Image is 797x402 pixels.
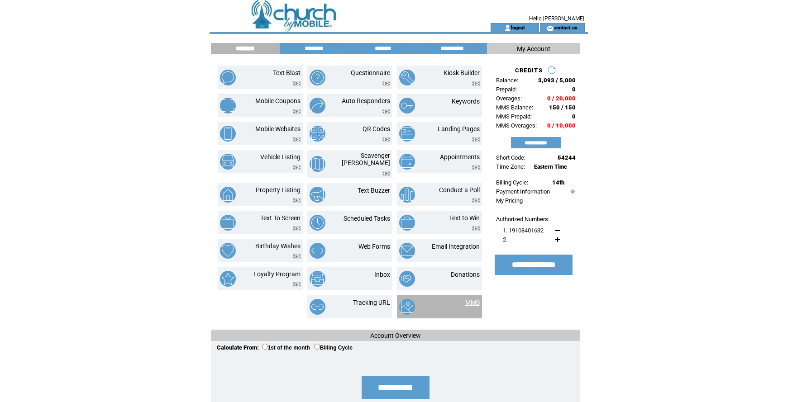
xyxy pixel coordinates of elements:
span: MMS Prepaid: [496,113,532,120]
a: Tracking URL [353,299,390,306]
img: video.png [382,81,390,86]
span: Calculate From: [217,344,259,351]
span: 0 / 20,000 [547,95,576,102]
img: video.png [293,254,301,259]
a: Text Buzzer [358,187,390,194]
img: video.png [293,137,301,142]
span: CREDITS [515,67,543,74]
a: Appointments [440,153,480,161]
span: Authorized Numbers: [496,216,549,222]
img: keywords.png [399,98,415,114]
img: web-forms.png [310,243,325,259]
img: text-buzzer.png [310,187,325,203]
img: appointments.png [399,154,415,170]
img: conduct-a-poll.png [399,187,415,203]
a: Kiosk Builder [444,69,480,76]
img: donations.png [399,271,415,287]
img: inbox.png [310,271,325,287]
img: video.png [382,171,390,176]
img: video.png [382,109,390,114]
span: 0 / 10,000 [547,122,576,129]
a: Scheduled Tasks [344,215,390,222]
span: 14th [552,179,564,186]
span: 150 / 150 [549,104,576,111]
img: video.png [293,109,301,114]
a: Payment Information [496,188,550,195]
img: mobile-websites.png [220,126,236,142]
span: 1. 19108401632 [503,227,544,234]
a: Web Forms [358,243,390,250]
img: text-to-win.png [399,215,415,231]
img: questionnaire.png [310,70,325,85]
span: Balance: [496,77,518,84]
a: Questionnaire [351,69,390,76]
span: 0 [572,86,576,93]
span: Billing Cycle: [496,179,528,186]
img: video.png [293,198,301,203]
img: text-to-screen.png [220,215,236,231]
input: Billing Cycle [314,344,320,350]
a: Email Integration [432,243,480,250]
img: text-blast.png [220,70,236,85]
span: MMS Balance: [496,104,533,111]
a: Birthday Wishes [255,242,301,250]
img: video.png [472,226,480,231]
a: Mobile Coupons [255,97,301,104]
img: video.png [472,198,480,203]
a: Text Blast [273,69,301,76]
label: Billing Cycle [314,345,353,351]
img: scheduled-tasks.png [310,215,325,231]
span: Hello [PERSON_NAME] [529,15,584,22]
img: email-integration.png [399,243,415,259]
span: Short Code: [496,154,525,161]
span: 3,093 / 5,000 [538,77,576,84]
img: video.png [293,81,301,86]
img: vehicle-listing.png [220,154,236,170]
img: help.gif [568,189,575,194]
img: video.png [472,165,480,170]
img: contact_us_icon.gif [547,24,554,32]
span: Account Overview [370,332,421,339]
input: 1st of the month [262,344,268,350]
a: Text to Win [449,214,480,222]
span: 54244 [558,154,576,161]
img: video.png [472,81,480,86]
a: Auto Responders [342,97,390,104]
a: Text To Screen [260,214,301,222]
span: Overages: [496,95,522,102]
span: MMS Overages: [496,122,537,129]
img: scavenger-hunt.png [310,156,325,172]
a: Loyalty Program [253,270,301,278]
span: 2. [503,236,507,243]
img: mms.png [399,299,415,315]
a: logout [511,24,525,30]
img: auto-responders.png [310,98,325,114]
img: qr-codes.png [310,126,325,142]
span: 0 [572,113,576,120]
span: Time Zone: [496,163,525,170]
a: Mobile Websites [255,125,301,132]
label: 1st of the month [262,345,310,351]
a: My Pricing [496,197,523,204]
a: Donations [451,271,480,278]
a: Landing Pages [438,125,480,132]
img: birthday-wishes.png [220,243,236,259]
a: Vehicle Listing [260,153,301,161]
span: Prepaid: [496,86,517,93]
img: video.png [382,137,390,142]
img: tracking-url.png [310,299,325,315]
img: video.png [293,282,301,287]
a: QR Codes [363,125,390,132]
img: video.png [293,226,301,231]
img: video.png [293,165,301,170]
img: kiosk-builder.png [399,70,415,85]
a: Property Listing [256,186,301,194]
img: loyalty-program.png [220,271,236,287]
img: landing-pages.png [399,126,415,142]
a: Keywords [452,98,480,105]
a: contact us [554,24,577,30]
img: video.png [472,137,480,142]
span: My Account [517,45,550,52]
a: MMS [465,299,480,306]
span: Eastern Time [534,164,567,170]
